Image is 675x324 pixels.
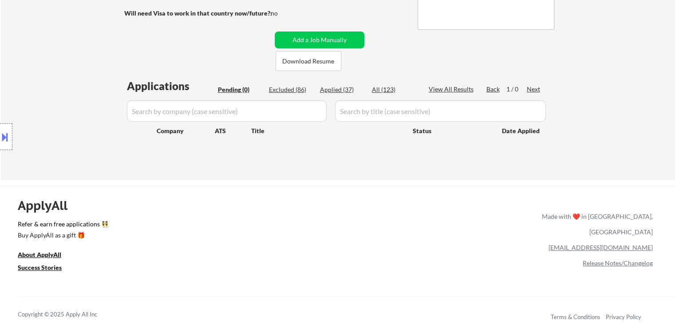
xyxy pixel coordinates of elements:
button: Add a Job Manually [275,32,364,48]
a: Privacy Policy [606,313,641,320]
div: View All Results [429,85,476,94]
div: ATS [215,126,251,135]
a: Success Stories [18,263,74,274]
a: [EMAIL_ADDRESS][DOMAIN_NAME] [549,244,653,251]
div: Status [413,122,489,138]
div: Applications [127,81,215,91]
div: Buy ApplyAll as a gift 🎁 [18,232,107,238]
div: Pending (0) [218,85,262,94]
a: Buy ApplyAll as a gift 🎁 [18,230,107,241]
a: Refer & earn free applications 👯‍♀️ [18,221,356,230]
div: Date Applied [502,126,541,135]
a: Release Notes/Changelog [583,259,653,267]
div: Company [157,126,215,135]
div: Back [486,85,501,94]
button: Download Resume [276,51,341,71]
strong: Will need Visa to work in that country now/future?: [124,9,272,17]
a: Terms & Conditions [551,313,600,320]
div: Applied (37) [320,85,364,94]
input: Search by company (case sensitive) [127,100,327,122]
div: All (123) [372,85,416,94]
div: Next [527,85,541,94]
div: 1 / 0 [506,85,527,94]
div: Made with ❤️ in [GEOGRAPHIC_DATA], [GEOGRAPHIC_DATA] [538,209,653,240]
div: Excluded (86) [269,85,313,94]
u: About ApplyAll [18,251,61,258]
a: About ApplyAll [18,250,74,261]
div: no [271,9,296,18]
input: Search by title (case sensitive) [335,100,546,122]
div: Copyright © 2025 Apply All Inc [18,310,120,319]
div: Title [251,126,404,135]
u: Success Stories [18,264,62,271]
